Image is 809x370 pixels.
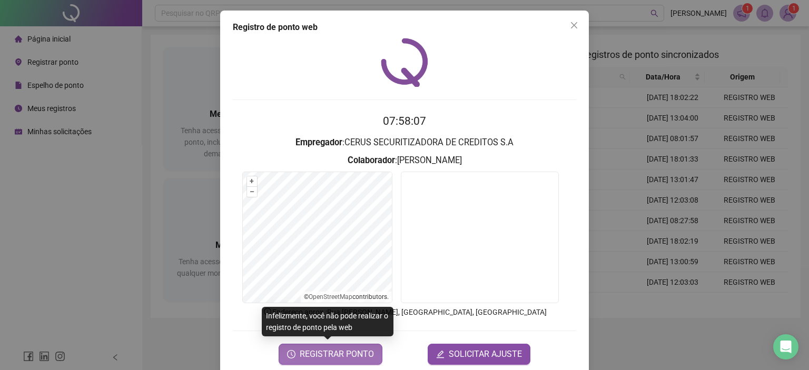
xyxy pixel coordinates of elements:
[233,154,576,167] h3: : [PERSON_NAME]
[309,293,352,301] a: OpenStreetMap
[233,136,576,149] h3: : CERUS SECURITIZADORA DE CREDITOS S.A
[449,348,522,361] span: SOLICITAR AJUSTE
[304,293,389,301] li: © contributors.
[348,155,395,165] strong: Colaborador
[381,38,428,87] img: QRPoint
[428,344,530,365] button: editSOLICITAR AJUSTE
[247,187,257,197] button: –
[773,334,798,359] div: Open Intercom Messenger
[300,348,374,361] span: REGISTRAR PONTO
[279,344,382,365] button: REGISTRAR PONTO
[570,21,578,29] span: close
[436,350,445,358] span: edit
[262,307,393,336] div: Infelizmente, você não pode realizar o registro de ponto pela web
[287,350,295,358] span: clock-circle
[247,176,257,186] button: +
[233,306,576,318] p: Endereço aprox. : Rua [PERSON_NAME], [GEOGRAPHIC_DATA], [GEOGRAPHIC_DATA]
[566,17,583,34] button: Close
[383,115,426,127] time: 07:58:07
[295,137,342,147] strong: Empregador
[233,21,576,34] div: Registro de ponto web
